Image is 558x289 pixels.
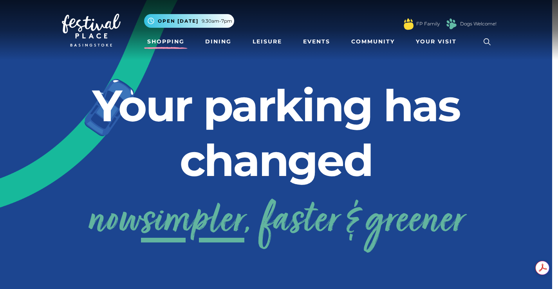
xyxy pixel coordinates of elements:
span: 9.30am-7pm [202,18,232,25]
a: Your Visit [413,34,464,49]
a: Community [348,34,398,49]
span: simpler [141,190,244,253]
h2: Your parking has changed [59,78,493,188]
a: Events [300,34,333,49]
img: Festival Place Logo [62,14,121,47]
a: Shopping [144,34,188,49]
span: Your Visit [416,38,457,46]
button: Open [DATE] 9.30am-7pm [144,14,234,28]
a: Dogs Welcome! [460,20,497,27]
a: Leisure [249,34,285,49]
a: nowsimpler, faster & greener [88,190,464,253]
a: Dining [202,34,235,49]
span: Open [DATE] [158,18,199,25]
a: FP Family [416,20,440,27]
